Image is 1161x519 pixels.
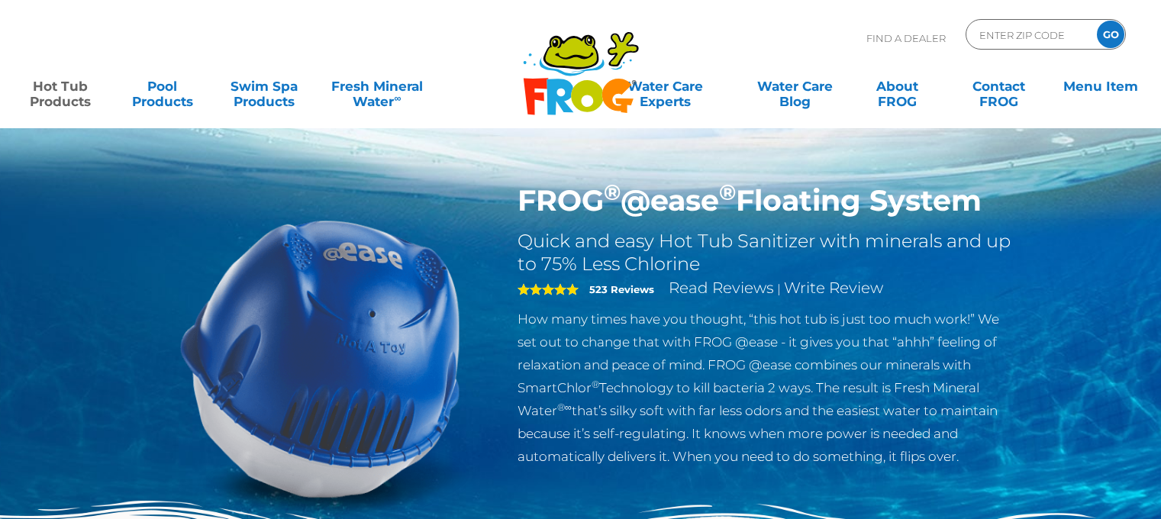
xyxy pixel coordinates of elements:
span: | [777,282,781,296]
a: Menu Item [1055,71,1145,102]
sup: ® [592,379,599,390]
a: AboutFROG [852,71,942,102]
input: GO [1097,21,1124,48]
p: How many times have you thought, “this hot tub is just too much work!” We set out to change that ... [518,308,1016,468]
a: Water CareBlog [750,71,840,102]
sup: ∞ [394,92,401,104]
sup: ® [604,179,621,205]
h2: Quick and easy Hot Tub Sanitizer with minerals and up to 75% Less Chlorine [518,230,1016,276]
a: Swim SpaProducts [219,71,309,102]
span: 5 [518,283,579,295]
sup: ® [719,179,736,205]
p: Find A Dealer [866,19,946,57]
a: PoolProducts [117,71,207,102]
input: Zip Code Form [978,24,1081,46]
a: Read Reviews [669,279,774,297]
a: Fresh MineralWater∞ [321,71,434,102]
a: Water CareExperts [592,71,739,102]
a: Write Review [784,279,883,297]
sup: ®∞ [557,401,572,413]
a: Hot TubProducts [15,71,105,102]
a: ContactFROG [953,71,1043,102]
h1: FROG @ease Floating System [518,183,1016,218]
strong: 523 Reviews [589,283,654,295]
